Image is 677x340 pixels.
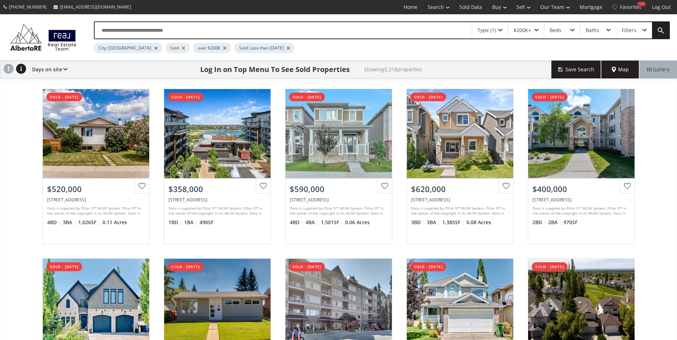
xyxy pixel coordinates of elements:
[564,219,577,226] span: 970 SF
[532,197,630,203] div: 7451 Springbank Boulevard SW #2301, Calgary, AB T3H 4K5
[639,61,677,78] div: Gallery
[168,206,264,216] div: Data is supplied by Pillar 9™ MLS® System. Pillar 9™ is the owner of the copyright in its MLS® Sy...
[532,184,630,195] div: $400,000
[102,219,127,226] span: 0.11 Acres
[514,28,531,33] div: $200K+
[168,219,182,226] span: 1 BD
[321,219,343,226] span: 1,501 SF
[521,82,642,251] a: sold - [DATE]$400,000[STREET_ADDRESS]Data is supplied by Pillar 9™ MLS® System. Pillar 9™ is the ...
[442,219,465,226] span: 1,385 SF
[9,4,46,10] span: [PHONE_NUMBER]
[548,219,562,226] span: 2 BA
[50,0,135,14] a: [EMAIL_ADDRESS][DOMAIN_NAME]
[35,82,157,251] a: sold - [DATE]$520,000[STREET_ADDRESS]Data is supplied by Pillar 9™ MLS® System. Pillar 9™ is the ...
[168,184,266,195] div: $358,000
[234,43,294,53] div: Sold: Less than [DATE]
[601,61,639,78] div: Map
[622,28,636,33] div: Filters
[290,184,388,195] div: $590,000
[532,206,628,216] div: Data is supplied by Pillar 9™ MLS® System. Pillar 9™ is the owner of the copyright in its MLS® Sy...
[47,197,145,203] div: 4307 Dovercrest Drive SE, Calgary, AB T2B 1X6
[411,184,509,195] div: $620,000
[411,219,425,226] span: 3 BD
[157,82,278,251] a: sold - [DATE]$358,000[STREET_ADDRESS]Data is supplied by Pillar 9™ MLS® System. Pillar 9™ is the ...
[637,1,646,7] div: 169
[184,219,198,226] span: 1 BA
[399,82,521,251] a: sold - [DATE]$620,000[STREET_ADDRESS]Data is supplied by Pillar 9™ MLS® System. Pillar 9™ is the ...
[78,219,101,226] span: 1,026 SF
[290,197,388,203] div: 10329 Cityscape Drive NE, Calgary, AB T3N 1E2
[200,65,350,74] h1: Log In on Top Menu To See Sold Properties
[466,219,491,226] span: 0.08 Acres
[364,67,422,72] h2: Showing 5,218 properties
[551,61,601,78] button: Save Search
[647,66,670,73] span: Gallery
[612,66,629,73] span: Map
[550,28,561,33] div: Beds
[278,82,399,251] a: sold - [DATE]$590,000[STREET_ADDRESS]Data is supplied by Pillar 9™ MLS® System. Pillar 9™ is the ...
[29,61,67,78] div: Days on site
[305,219,319,226] span: 4 BA
[47,219,61,226] span: 4 BD
[47,206,143,216] div: Data is supplied by Pillar 9™ MLS® System. Pillar 9™ is the owner of the copyright in its MLS® Sy...
[290,219,304,226] span: 4 BD
[427,219,440,226] span: 3 BA
[411,197,509,203] div: 20 Royal Birch Park NW, Calgary, AB T3G 0B8
[168,197,266,203] div: 122 Mahogany Centre SE #508, Calgary, AB T2M 1J3
[345,219,370,226] span: 0.06 Acres
[478,28,496,33] div: Type (1)
[63,219,76,226] span: 3 BA
[193,43,231,53] div: over $200K
[60,4,131,10] span: [EMAIL_ADDRESS][DOMAIN_NAME]
[586,28,599,33] div: Baths
[290,206,386,216] div: Data is supplied by Pillar 9™ MLS® System. Pillar 9™ is the owner of the copyright in its MLS® Sy...
[7,22,80,52] img: Logo
[94,43,162,53] div: City: [GEOGRAPHIC_DATA]
[47,184,145,195] div: $520,000
[199,219,213,226] span: 490 SF
[532,219,546,226] span: 2 BD
[411,206,507,216] div: Data is supplied by Pillar 9™ MLS® System. Pillar 9™ is the owner of the copyright in its MLS® Sy...
[166,43,190,53] div: Sold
